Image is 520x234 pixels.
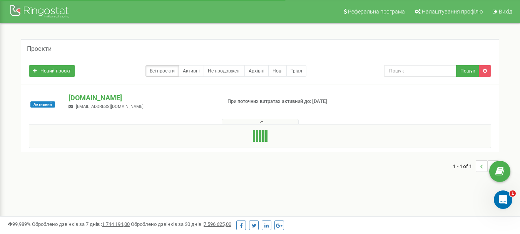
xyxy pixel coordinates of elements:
[510,190,516,197] span: 1
[286,65,306,77] a: Тріал
[268,65,287,77] a: Нові
[204,65,245,77] a: Не продовжені
[29,65,75,77] a: Новий проєкт
[76,104,144,109] span: [EMAIL_ADDRESS][DOMAIN_NAME]
[348,8,405,15] span: Реферальна програма
[69,93,215,103] p: [DOMAIN_NAME]
[422,8,483,15] span: Налаштування профілю
[453,153,499,180] nav: ...
[453,160,476,172] span: 1 - 1 of 1
[456,65,479,77] button: Пошук
[384,65,456,77] input: Пошук
[30,101,55,108] span: Активний
[227,98,334,105] p: При поточних витратах активний до: [DATE]
[204,221,231,227] u: 7 596 625,00
[32,221,130,227] span: Оброблено дзвінків за 7 днів :
[8,221,31,227] span: 99,989%
[145,65,179,77] a: Всі проєкти
[179,65,204,77] a: Активні
[131,221,231,227] span: Оброблено дзвінків за 30 днів :
[499,8,512,15] span: Вихід
[494,190,512,209] iframe: Intercom live chat
[27,45,52,52] h5: Проєкти
[102,221,130,227] u: 1 744 194,00
[244,65,269,77] a: Архівні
